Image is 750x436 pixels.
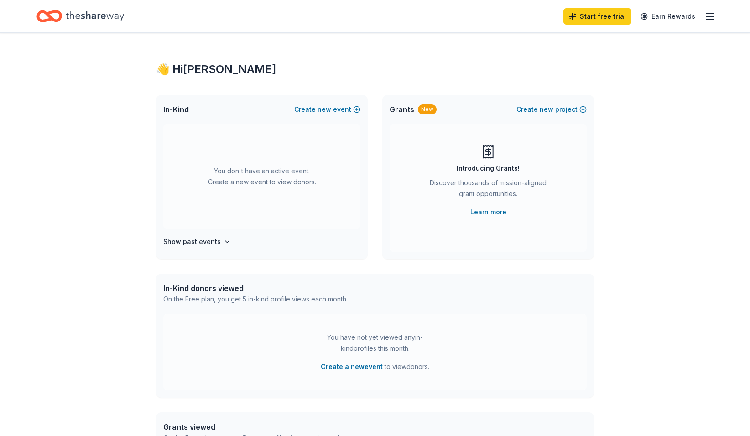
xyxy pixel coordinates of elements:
[426,177,550,203] div: Discover thousands of mission-aligned grant opportunities.
[163,124,360,229] div: You don't have an active event. Create a new event to view donors.
[163,421,343,432] div: Grants viewed
[540,104,553,115] span: new
[163,283,348,294] div: In-Kind donors viewed
[390,104,414,115] span: Grants
[470,207,506,218] a: Learn more
[163,104,189,115] span: In-Kind
[294,104,360,115] button: Createnewevent
[163,236,221,247] h4: Show past events
[321,361,383,372] button: Create a newevent
[163,294,348,305] div: On the Free plan, you get 5 in-kind profile views each month.
[156,62,594,77] div: 👋 Hi [PERSON_NAME]
[318,104,331,115] span: new
[163,236,231,247] button: Show past events
[36,5,124,27] a: Home
[318,332,432,354] div: You have not yet viewed any in-kind profiles this month.
[563,8,631,25] a: Start free trial
[635,8,701,25] a: Earn Rewards
[457,163,520,174] div: Introducing Grants!
[516,104,587,115] button: Createnewproject
[418,104,437,114] div: New
[321,361,429,372] span: to view donors .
